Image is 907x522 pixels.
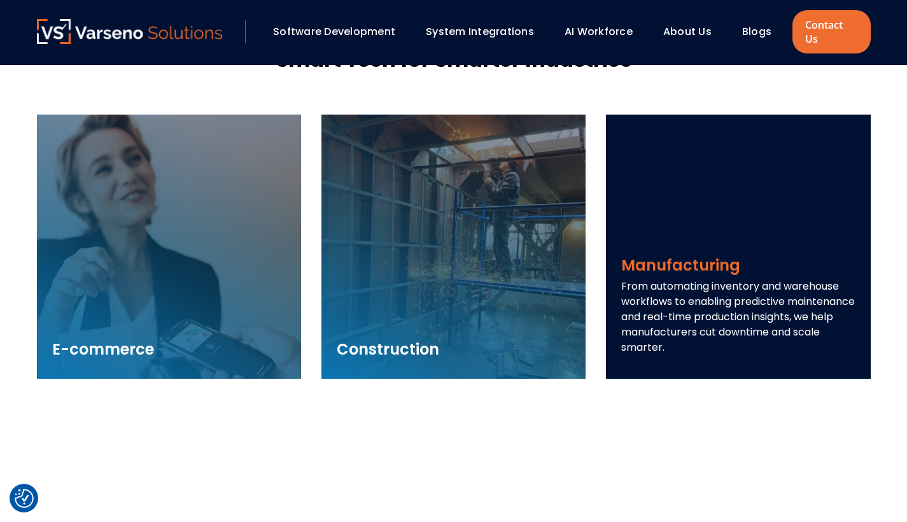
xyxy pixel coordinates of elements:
a: Varseno Solutions – Product Engineering & IT Services [37,19,223,45]
h3: E-commerce [52,338,286,361]
button: Cookie Settings [15,489,34,508]
h3: Construction [337,338,570,361]
img: Revisit consent button [15,489,34,508]
div: Blogs [736,21,789,43]
a: Software Development [273,24,395,39]
a: Contact Us [792,10,870,53]
a: AI Workforce [565,24,633,39]
div: AI Workforce [558,21,650,43]
a: Blogs [742,24,771,39]
h3: Manufacturing [621,254,855,277]
a: System Integrations [426,24,534,39]
div: About Us [657,21,729,43]
div: System Integrations [419,21,552,43]
p: From automating inventory and warehouse workflows to enabling predictive maintenance and real-tim... [621,279,855,355]
a: About Us [663,24,712,39]
img: Varseno Solutions – Product Engineering & IT Services [37,19,223,44]
div: Software Development [267,21,413,43]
